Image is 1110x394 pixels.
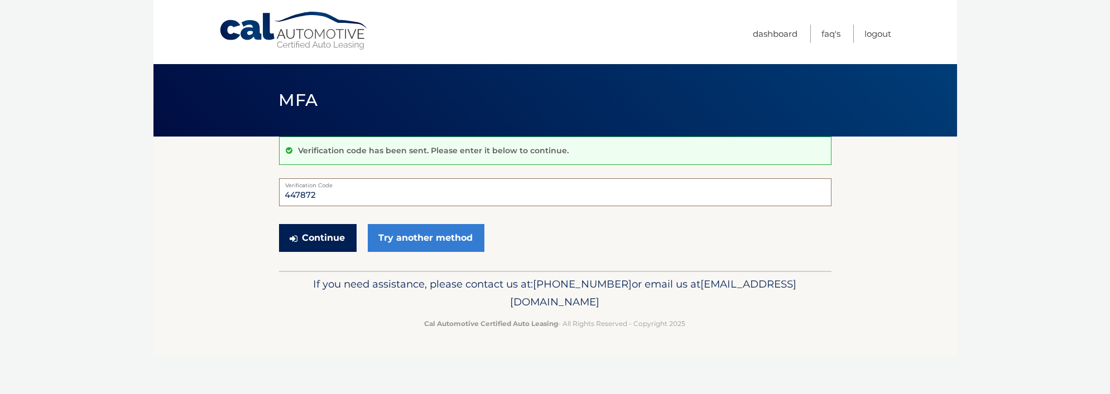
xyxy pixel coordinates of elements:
a: Cal Automotive [219,11,369,51]
p: If you need assistance, please contact us at: or email us at [286,275,824,311]
p: Verification code has been sent. Please enter it below to continue. [299,145,569,155]
label: Verification Code [279,178,832,187]
strong: Cal Automotive Certified Auto Leasing [425,319,559,328]
span: [EMAIL_ADDRESS][DOMAIN_NAME] [511,278,797,308]
input: Verification Code [279,178,832,206]
a: Try another method [368,224,484,252]
span: [PHONE_NUMBER] [534,278,632,290]
a: Dashboard [753,25,798,43]
button: Continue [279,224,357,252]
span: MFA [279,90,318,110]
p: - All Rights Reserved - Copyright 2025 [286,318,824,329]
a: FAQ's [822,25,841,43]
a: Logout [865,25,892,43]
